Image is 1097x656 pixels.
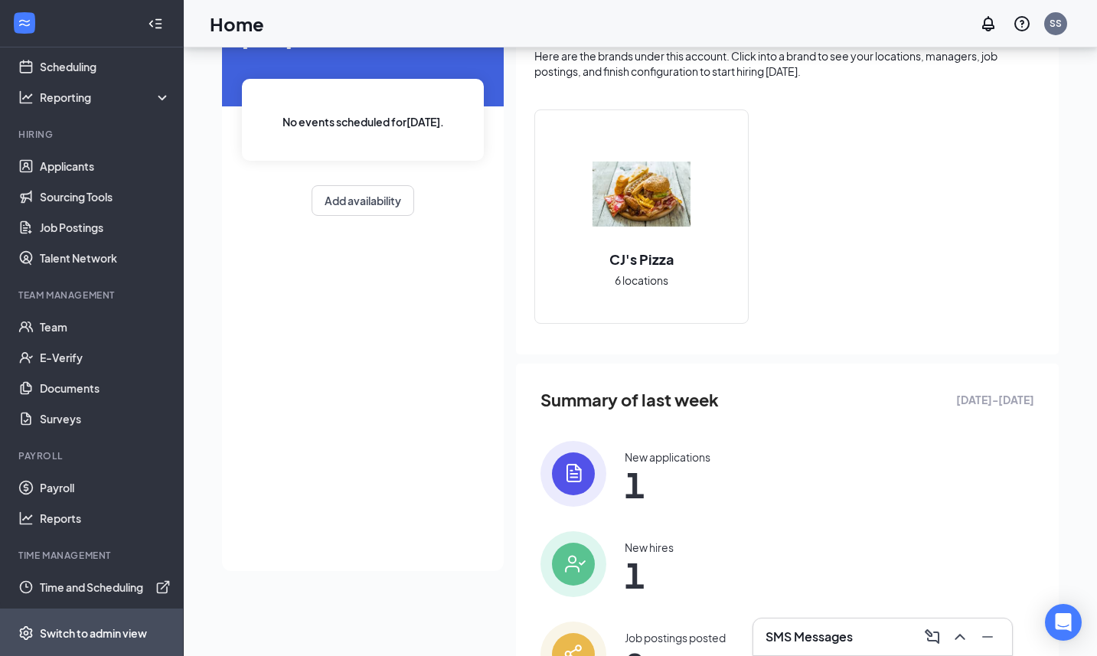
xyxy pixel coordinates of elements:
[948,625,972,649] button: ChevronUp
[1013,15,1031,33] svg: QuestionInfo
[956,391,1034,408] span: [DATE] - [DATE]
[148,16,163,31] svg: Collapse
[540,387,719,413] span: Summary of last week
[920,625,945,649] button: ComposeMessage
[40,212,171,243] a: Job Postings
[978,628,997,646] svg: Minimize
[40,625,147,641] div: Switch to admin view
[40,342,171,373] a: E-Verify
[625,630,726,645] div: Job postings posted
[1050,17,1062,30] div: SS
[534,48,1040,79] div: Here are the brands under this account. Click into a brand to see your locations, managers, job p...
[40,243,171,273] a: Talent Network
[951,628,969,646] svg: ChevronUp
[594,250,689,269] h2: CJ's Pizza
[923,628,942,646] svg: ComposeMessage
[18,549,168,562] div: TIME MANAGEMENT
[40,503,171,534] a: Reports
[17,15,32,31] svg: WorkstreamLogo
[625,561,674,589] span: 1
[625,540,674,555] div: New hires
[1045,604,1082,641] div: Open Intercom Messenger
[975,625,1000,649] button: Minimize
[40,572,171,602] a: Time and SchedulingExternalLink
[210,11,264,37] h1: Home
[18,90,34,105] svg: Analysis
[18,289,168,302] div: Team Management
[540,441,606,507] img: icon
[40,90,171,105] div: Reporting
[625,449,710,465] div: New applications
[40,151,171,181] a: Applicants
[40,312,171,342] a: Team
[40,51,171,82] a: Scheduling
[40,403,171,434] a: Surveys
[615,272,668,289] span: 6 locations
[40,472,171,503] a: Payroll
[40,373,171,403] a: Documents
[282,113,444,130] span: No events scheduled for [DATE] .
[40,181,171,212] a: Sourcing Tools
[18,449,168,462] div: Payroll
[18,625,34,641] svg: Settings
[625,471,710,498] span: 1
[18,128,168,141] div: Hiring
[312,185,414,216] button: Add availability
[766,628,853,645] h3: SMS Messages
[979,15,997,33] svg: Notifications
[540,531,606,597] img: icon
[593,145,691,243] img: CJ's Pizza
